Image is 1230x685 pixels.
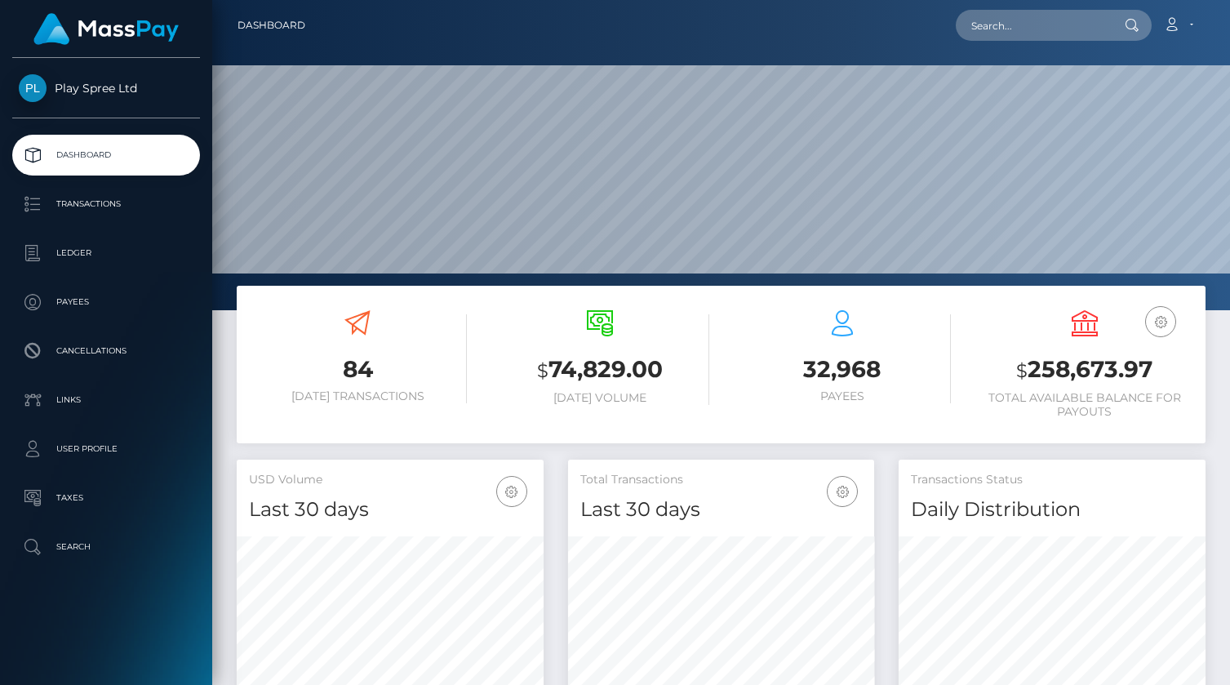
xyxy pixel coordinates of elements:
[12,380,200,420] a: Links
[33,13,179,45] img: MassPay Logo
[19,486,193,510] p: Taxes
[491,391,709,405] h6: [DATE] Volume
[975,354,1193,387] h3: 258,673.97
[537,359,548,382] small: $
[19,535,193,559] p: Search
[580,496,863,524] h4: Last 30 days
[249,389,467,403] h6: [DATE] Transactions
[580,472,863,488] h5: Total Transactions
[1016,359,1028,382] small: $
[19,388,193,412] p: Links
[975,391,1193,419] h6: Total Available Balance for Payouts
[734,354,952,385] h3: 32,968
[19,74,47,102] img: Play Spree Ltd
[956,10,1109,41] input: Search...
[249,472,531,488] h5: USD Volume
[19,290,193,314] p: Payees
[12,527,200,567] a: Search
[249,354,467,385] h3: 84
[12,233,200,274] a: Ledger
[12,184,200,225] a: Transactions
[12,135,200,176] a: Dashboard
[238,8,305,42] a: Dashboard
[19,241,193,265] p: Ledger
[19,339,193,363] p: Cancellations
[12,331,200,371] a: Cancellations
[12,81,200,96] span: Play Spree Ltd
[12,282,200,322] a: Payees
[19,192,193,216] p: Transactions
[12,478,200,518] a: Taxes
[734,389,952,403] h6: Payees
[911,496,1193,524] h4: Daily Distribution
[911,472,1193,488] h5: Transactions Status
[491,354,709,387] h3: 74,829.00
[12,429,200,469] a: User Profile
[19,437,193,461] p: User Profile
[19,143,193,167] p: Dashboard
[249,496,531,524] h4: Last 30 days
